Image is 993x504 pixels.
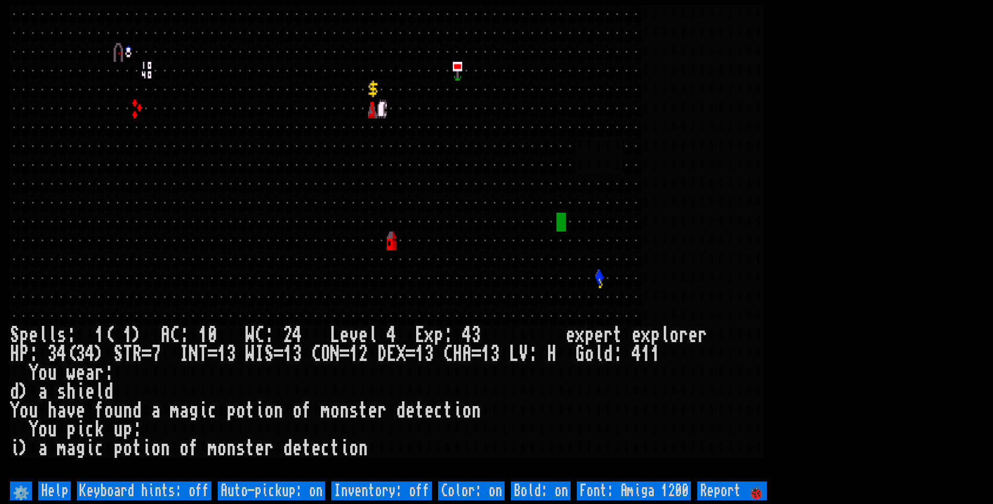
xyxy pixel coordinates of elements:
div: 1 [415,345,425,364]
div: s [236,439,246,458]
div: d [10,382,19,401]
div: n [274,401,283,420]
div: n [227,439,236,458]
div: e [368,401,377,420]
div: Y [29,420,38,439]
div: a [38,382,48,401]
div: m [208,439,217,458]
div: ) [132,326,142,345]
div: 4 [85,345,95,364]
div: e [76,401,85,420]
div: v [66,401,76,420]
div: k [95,420,104,439]
div: d [104,382,114,401]
div: e [255,439,264,458]
div: x [425,326,434,345]
div: e [594,326,604,345]
div: o [104,401,114,420]
div: L [509,345,519,364]
div: u [48,364,57,382]
div: d [132,401,142,420]
div: o [123,439,132,458]
div: t [613,326,622,345]
div: h [66,382,76,401]
div: n [123,401,132,420]
div: E [415,326,425,345]
div: r [679,326,688,345]
div: d [396,401,406,420]
div: p [114,439,123,458]
div: : [104,364,114,382]
div: t [246,401,255,420]
div: e [76,364,85,382]
div: c [95,439,104,458]
div: = [340,345,349,364]
div: : [29,345,38,364]
div: o [293,401,302,420]
div: O [321,345,330,364]
div: Y [29,364,38,382]
div: a [151,401,161,420]
div: a [38,439,48,458]
div: 3 [227,345,236,364]
div: p [66,420,76,439]
div: 4 [632,345,641,364]
div: 1 [217,345,227,364]
div: r [95,364,104,382]
div: S [114,345,123,364]
div: 1 [349,345,359,364]
div: l [368,326,377,345]
div: t [330,439,340,458]
div: i [10,439,19,458]
div: e [359,326,368,345]
div: D [377,345,387,364]
div: i [453,401,462,420]
div: p [123,420,132,439]
div: p [227,401,236,420]
div: e [425,401,434,420]
div: 2 [359,345,368,364]
div: o [264,401,274,420]
div: 2 [283,326,293,345]
div: 3 [76,345,85,364]
div: s [57,382,66,401]
div: w [66,364,76,382]
input: Help [38,481,71,500]
div: m [321,401,330,420]
input: Font: Amiga 1200 [577,481,691,500]
div: i [198,401,208,420]
div: Y [10,401,19,420]
div: ( [66,345,76,364]
div: t [132,439,142,458]
div: c [434,401,443,420]
div: 3 [425,345,434,364]
div: c [85,420,95,439]
div: o [349,439,359,458]
div: E [387,345,396,364]
div: o [670,326,679,345]
div: n [359,439,368,458]
div: n [472,401,481,420]
div: : [528,345,538,364]
div: i [76,420,85,439]
div: I [255,345,264,364]
div: t [443,401,453,420]
input: ⚙️ [10,481,32,500]
div: ( [104,326,114,345]
div: x [575,326,585,345]
div: N [189,345,198,364]
div: V [519,345,528,364]
div: 1 [123,326,132,345]
div: s [57,326,66,345]
div: N [330,345,340,364]
div: e [311,439,321,458]
div: i [76,382,85,401]
div: f [95,401,104,420]
div: l [594,345,604,364]
div: 3 [472,326,481,345]
div: u [114,420,123,439]
div: r [377,401,387,420]
div: I [180,345,189,364]
div: 3 [293,345,302,364]
div: g [189,401,198,420]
